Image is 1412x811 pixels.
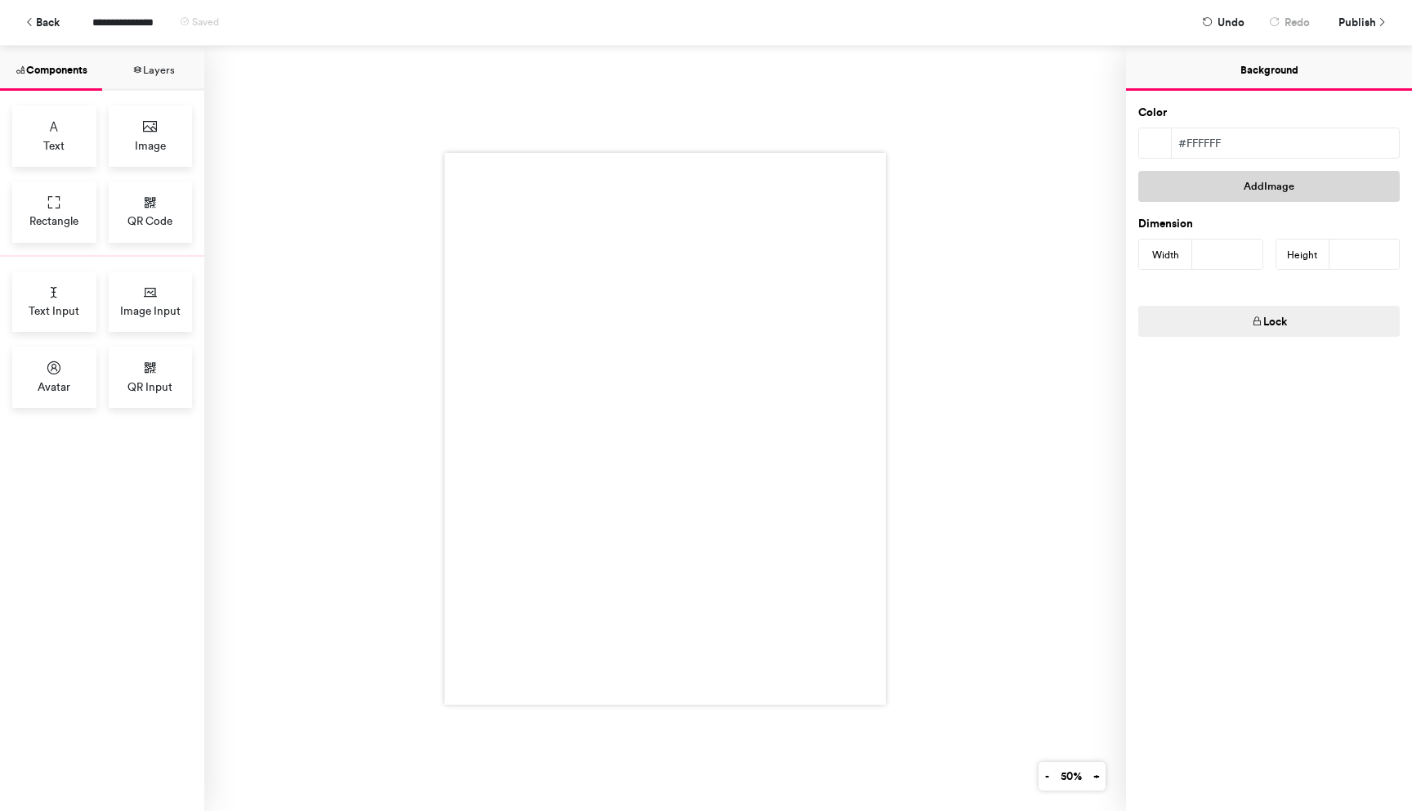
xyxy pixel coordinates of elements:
span: Undo [1218,8,1244,37]
span: QR Input [127,379,172,395]
span: Text [43,137,65,154]
button: Back [16,8,68,37]
button: Undo [1194,8,1253,37]
iframe: Drift Widget Chat Controller [1330,729,1392,791]
div: Height [1276,240,1329,271]
span: Image Input [120,302,181,319]
button: Lock [1138,306,1400,337]
button: Background [1126,46,1412,91]
button: - [1039,762,1055,791]
span: Text Input [29,302,79,319]
span: Avatar [38,379,70,395]
label: Dimension [1138,216,1193,232]
div: #ffffff [1172,128,1399,158]
div: Width [1139,240,1192,271]
span: Image [135,137,166,154]
button: Layers [102,46,204,91]
span: Publish [1338,8,1376,37]
button: AddImage [1138,171,1400,202]
button: + [1087,762,1106,791]
span: Rectangle [29,213,78,229]
button: Publish [1326,8,1396,37]
span: QR Code [127,213,172,229]
span: Saved [192,16,219,28]
label: Color [1138,105,1167,121]
button: 50% [1054,762,1088,791]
